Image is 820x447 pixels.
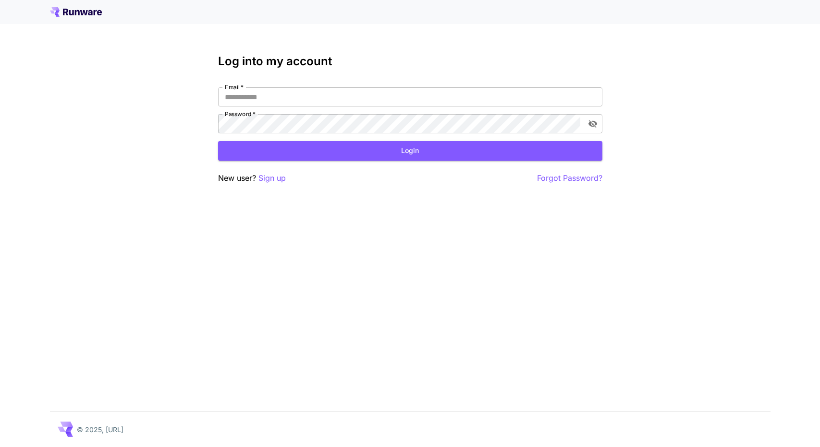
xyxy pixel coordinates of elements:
[537,172,602,184] button: Forgot Password?
[225,83,244,91] label: Email
[584,115,601,132] button: toggle password visibility
[77,424,123,435] p: © 2025, [URL]
[225,110,256,118] label: Password
[218,141,602,161] button: Login
[218,55,602,68] h3: Log into my account
[258,172,286,184] button: Sign up
[218,172,286,184] p: New user?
